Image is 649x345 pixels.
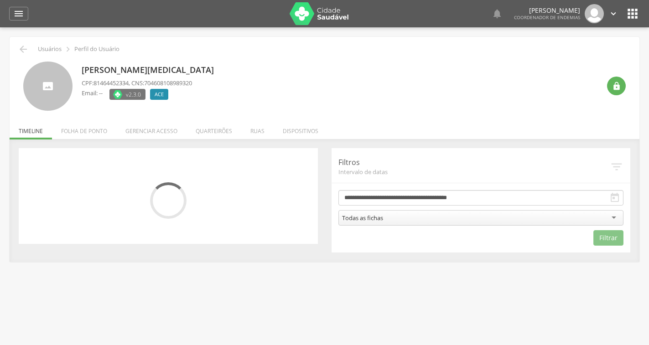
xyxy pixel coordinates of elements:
p: Usuários [38,46,62,53]
a:  [608,4,618,23]
p: Email: -- [82,89,103,98]
span: 704608108989320 [144,79,192,87]
i:  [609,192,620,203]
a:  [492,4,503,23]
li: Dispositivos [274,118,327,139]
i:  [612,82,621,91]
div: Todas as fichas [342,214,383,222]
label: Versão do aplicativo [109,89,145,100]
i:  [13,8,24,19]
i: Voltar [18,44,29,55]
span: Coordenador de Endemias [514,14,580,21]
div: Resetar senha [607,77,626,95]
button: Filtrar [593,230,623,246]
a:  [9,7,28,21]
li: Quarteirões [187,118,241,139]
i:  [63,44,73,54]
li: Gerenciar acesso [116,118,187,139]
li: Folha de ponto [52,118,116,139]
i:  [608,9,618,19]
i:  [610,160,623,174]
p: [PERSON_NAME] [514,7,580,14]
p: [PERSON_NAME][MEDICAL_DATA] [82,64,218,76]
span: ACE [155,91,164,98]
li: Ruas [241,118,274,139]
p: Filtros [338,157,610,168]
span: Intervalo de datas [338,168,610,176]
i:  [625,6,640,21]
i:  [492,8,503,19]
p: CPF: , CNS: [82,79,192,88]
span: v2.3.0 [126,90,141,99]
span: 81464452334 [93,79,129,87]
p: Perfil do Usuário [74,46,119,53]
